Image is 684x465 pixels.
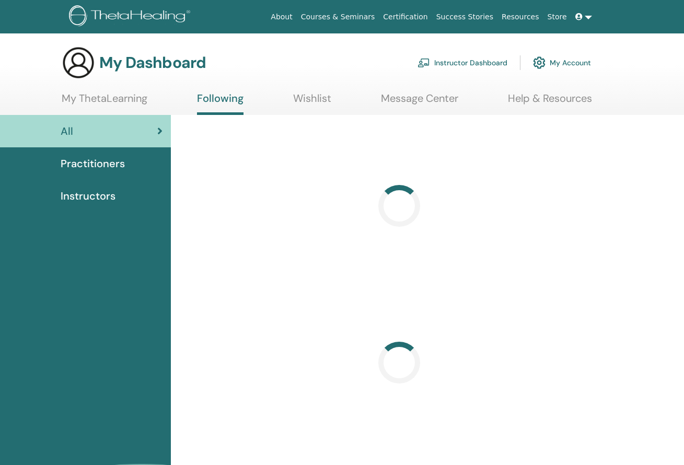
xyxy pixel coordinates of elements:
a: Instructor Dashboard [418,51,507,74]
a: Help & Resources [508,92,592,112]
a: Success Stories [432,7,497,27]
img: chalkboard-teacher.svg [418,58,430,67]
a: Certification [379,7,432,27]
a: Message Center [381,92,458,112]
a: Following [197,92,244,115]
img: logo.png [69,5,194,29]
span: Practitioners [61,156,125,171]
img: cog.svg [533,54,546,72]
a: My ThetaLearning [62,92,147,112]
a: Wishlist [293,92,331,112]
a: Store [543,7,571,27]
span: Instructors [61,188,115,204]
img: generic-user-icon.jpg [62,46,95,79]
a: Resources [497,7,543,27]
h3: My Dashboard [99,53,206,72]
a: About [266,7,296,27]
a: My Account [533,51,591,74]
a: Courses & Seminars [297,7,379,27]
span: All [61,123,73,139]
